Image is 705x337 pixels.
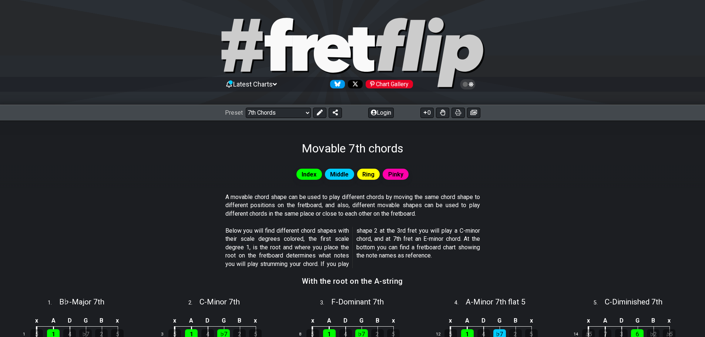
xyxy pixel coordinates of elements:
button: Print [451,108,465,118]
td: D [338,314,354,327]
button: Login [368,108,394,118]
span: Preset [225,109,243,116]
td: A [45,314,62,327]
td: A [459,314,476,327]
button: Create image [467,108,480,118]
span: 1 . [48,299,59,307]
span: F - Dominant 7th [331,297,384,306]
a: #fretflip at Pinterest [363,80,413,88]
span: Middle [330,169,349,180]
span: Pinky [388,169,403,180]
td: B [369,314,385,327]
td: x [580,314,597,327]
td: x [166,314,183,327]
td: x [248,314,263,327]
span: Latest Charts [233,80,273,88]
td: x [28,314,45,327]
span: C - Minor 7th [199,297,240,306]
span: 2 . [188,299,199,307]
td: G [78,314,94,327]
td: x [523,314,539,327]
td: D [199,314,216,327]
td: G [353,314,369,327]
td: B [232,314,248,327]
td: D [61,314,78,327]
a: Follow #fretflip at Bluesky [327,80,345,88]
td: G [491,314,507,327]
span: 3 . [320,299,331,307]
p: Below you will find different chord shapes with their scale degrees colored, the first scale degr... [225,227,480,268]
button: Edit Preset [313,108,326,118]
span: Ring [362,169,375,180]
td: x [661,314,677,327]
h3: With the root on the A-string [302,277,403,285]
p: A movable chord shape can be used to play different chords by moving the same chord shape to diff... [225,193,480,218]
span: Index [302,169,316,180]
h1: Movable 7th chords [302,141,403,155]
span: A - Minor 7th flat 5 [466,297,526,306]
td: x [385,314,401,327]
td: D [613,314,630,327]
td: A [597,314,614,327]
td: B [507,314,523,327]
td: x [304,314,321,327]
td: x [442,314,459,327]
td: G [630,314,645,327]
button: Toggle Dexterity for all fretkits [436,108,449,118]
td: B [94,314,110,327]
button: 0 [420,108,434,118]
td: A [321,314,338,327]
span: Toggle light / dark theme [464,81,472,88]
div: Chart Gallery [366,80,413,88]
td: x [110,314,125,327]
td: A [183,314,200,327]
a: Follow #fretflip at X [345,80,363,88]
span: 5 . [594,299,605,307]
span: C - Diminished 7th [605,297,662,306]
td: D [476,314,492,327]
select: Preset [246,108,311,118]
span: 4 . [454,299,466,307]
td: B [645,314,661,327]
span: B♭ - Major 7th [59,297,104,306]
td: G [216,314,232,327]
button: Share Preset [329,108,342,118]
